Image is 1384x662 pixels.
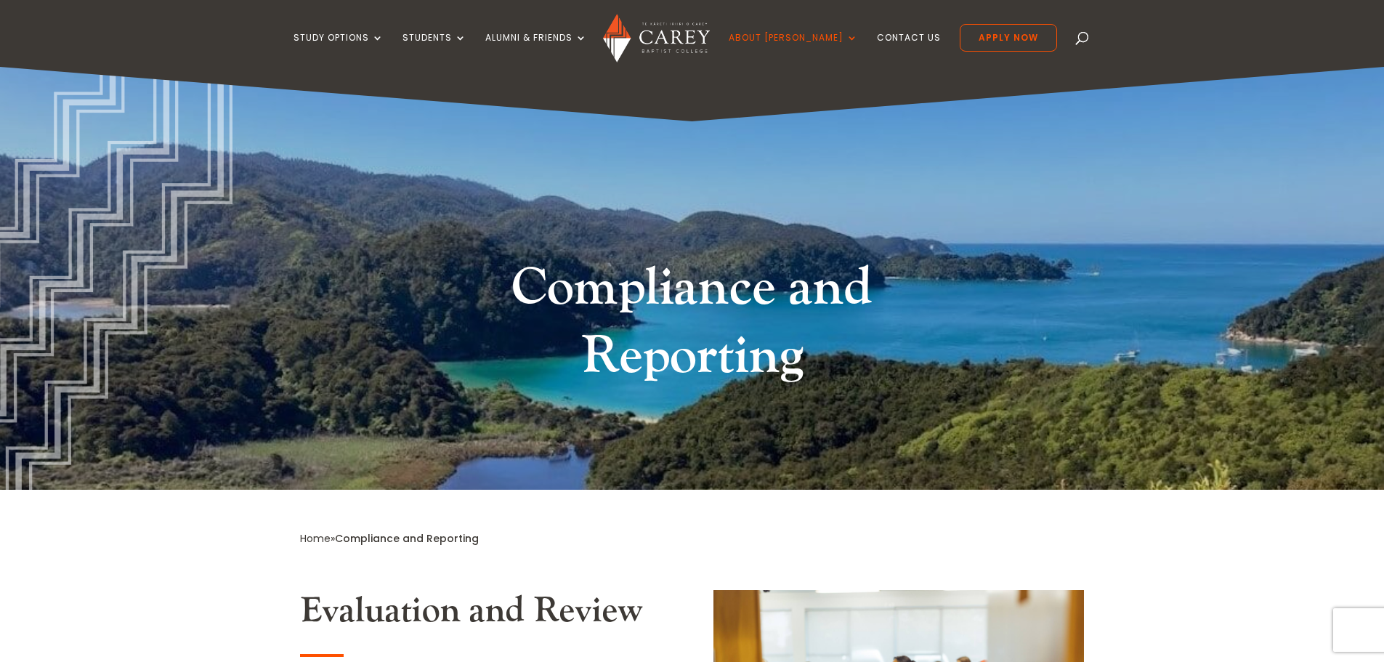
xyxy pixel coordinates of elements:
[402,33,466,67] a: Students
[877,33,941,67] a: Contact Us
[300,590,671,639] h2: Evaluation and Review
[485,33,587,67] a: Alumni & Friends
[729,33,858,67] a: About [PERSON_NAME]
[300,531,331,546] a: Home
[603,14,710,62] img: Carey Baptist College
[294,33,384,67] a: Study Options
[960,24,1057,52] a: Apply Now
[420,254,965,397] h1: Compliance and Reporting
[300,531,479,546] span: »
[335,531,479,546] span: Compliance and Reporting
